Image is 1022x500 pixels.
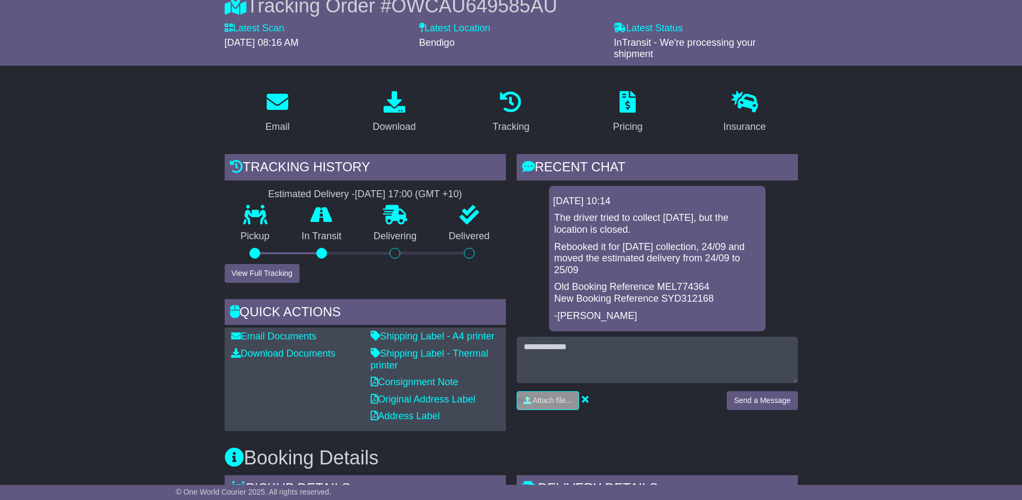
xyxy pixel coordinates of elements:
p: Rebooked it for [DATE] collection, 24/09 and moved the estimated delivery from 24/09 to 25/09 [554,241,760,276]
div: Email [265,120,289,134]
button: View Full Tracking [225,264,300,283]
div: Insurance [724,120,766,134]
a: Tracking [485,87,536,138]
p: Pickup [225,231,286,242]
div: [DATE] 10:14 [553,196,761,207]
div: [DATE] 17:00 (GMT +10) [355,189,462,200]
a: Consignment Note [371,377,458,387]
span: Bendigo [419,37,455,48]
a: Email [258,87,296,138]
div: Download [373,120,416,134]
p: Old Booking Reference MEL774364 New Booking Reference SYD312168 [554,281,760,304]
div: Estimated Delivery - [225,189,506,200]
div: Tracking history [225,154,506,183]
label: Latest Scan [225,23,284,34]
p: The driver tried to collect [DATE], but the location is closed. [554,212,760,235]
a: Original Address Label [371,394,476,405]
a: Download [366,87,423,138]
div: Quick Actions [225,299,506,328]
label: Latest Location [419,23,490,34]
h3: Booking Details [225,447,798,469]
a: Address Label [371,411,440,421]
span: © One World Courier 2025. All rights reserved. [176,488,331,496]
button: Send a Message [727,391,797,410]
a: Download Documents [231,348,336,359]
label: Latest Status [614,23,683,34]
p: Delivered [433,231,506,242]
p: Delivering [358,231,433,242]
p: -[PERSON_NAME] [554,310,760,322]
a: Shipping Label - A4 printer [371,331,495,342]
span: [DATE] 08:16 AM [225,37,299,48]
a: Email Documents [231,331,317,342]
a: Insurance [717,87,773,138]
div: Pricing [613,120,643,134]
div: RECENT CHAT [517,154,798,183]
a: Shipping Label - Thermal printer [371,348,489,371]
div: Tracking [492,120,529,134]
a: Pricing [606,87,650,138]
p: In Transit [286,231,358,242]
span: InTransit - We're processing your shipment [614,37,756,60]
